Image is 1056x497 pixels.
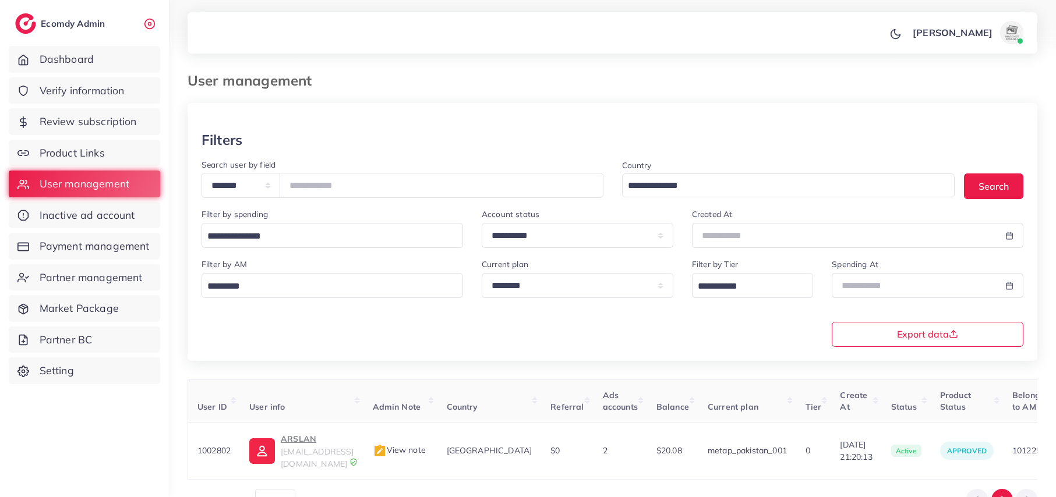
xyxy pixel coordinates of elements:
[891,402,917,412] span: Status
[624,177,940,195] input: Search for option
[9,233,160,260] a: Payment management
[9,357,160,384] a: Setting
[447,402,478,412] span: Country
[40,270,143,285] span: Partner management
[202,159,276,171] label: Search user by field
[40,52,94,67] span: Dashboard
[692,273,814,298] div: Search for option
[373,444,387,458] img: admin_note.cdd0b510.svg
[197,402,227,412] span: User ID
[40,208,135,223] span: Inactive ad account
[249,432,354,470] a: ARSLAN[EMAIL_ADDRESS][DOMAIN_NAME]
[197,445,231,456] span: 1002802
[708,402,758,412] span: Current plan
[349,458,358,466] img: 9CAL8B2pu8EFxCJHYAAAAldEVYdGRhdGU6Y3JlYXRlADIwMjItMTItMDlUMDQ6NTg6MzkrMDA6MDBXSlgLAAAAJXRFWHRkYXR...
[622,173,955,197] div: Search for option
[840,439,872,463] span: [DATE] 21:20:13
[9,171,160,197] a: User management
[9,108,160,135] a: Review subscription
[203,278,448,296] input: Search for option
[550,402,584,412] span: Referral
[692,208,733,220] label: Created At
[15,13,36,34] img: logo
[9,77,160,104] a: Verify information
[832,322,1023,347] button: Export data
[603,445,608,456] span: 2
[656,402,689,412] span: Balance
[550,445,560,456] span: $0
[482,258,528,270] label: Current plan
[40,145,105,161] span: Product Links
[9,46,160,73] a: Dashboard
[832,258,878,270] label: Spending At
[281,432,354,446] p: ARSLAN
[202,223,463,248] div: Search for option
[806,402,822,412] span: Tier
[694,278,799,296] input: Search for option
[806,445,810,456] span: 0
[947,446,987,455] span: approved
[9,295,160,322] a: Market Package
[40,114,137,129] span: Review subscription
[249,402,285,412] span: User info
[40,301,119,316] span: Market Package
[373,402,421,412] span: Admin Note
[202,132,242,148] h3: Filters
[840,390,867,412] span: Create At
[891,445,921,457] span: active
[40,332,93,347] span: Partner BC
[622,159,652,171] label: Country
[40,176,129,191] span: User management
[9,326,160,353] a: Partner BC
[964,173,1023,198] button: Search
[897,329,958,339] span: Export data
[188,72,321,89] h3: User management
[447,445,532,456] span: [GEOGRAPHIC_DATA]
[249,438,275,464] img: ic-user-info.36bf1079.svg
[373,445,426,455] span: View note
[913,26,993,40] p: [PERSON_NAME]
[203,228,448,246] input: Search for option
[1000,21,1023,44] img: avatar
[692,258,738,270] label: Filter by Tier
[708,445,787,456] span: metap_pakistan_001
[906,21,1028,44] a: [PERSON_NAME]avatar
[41,18,108,29] h2: Ecomdy Admin
[40,363,74,378] span: Setting
[656,445,682,456] span: $20.08
[603,390,638,412] span: Ads accounts
[15,13,108,34] a: logoEcomdy Admin
[40,239,150,254] span: Payment management
[202,258,247,270] label: Filter by AM
[940,390,971,412] span: Product Status
[40,83,125,98] span: Verify information
[281,446,354,468] span: [EMAIL_ADDRESS][DOMAIN_NAME]
[482,208,539,220] label: Account status
[9,140,160,166] a: Product Links
[9,202,160,229] a: Inactive ad account
[1012,390,1040,412] span: Belong to AM
[202,273,463,298] div: Search for option
[9,264,160,291] a: Partner management
[1012,445,1046,456] span: 1012251
[202,208,268,220] label: Filter by spending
